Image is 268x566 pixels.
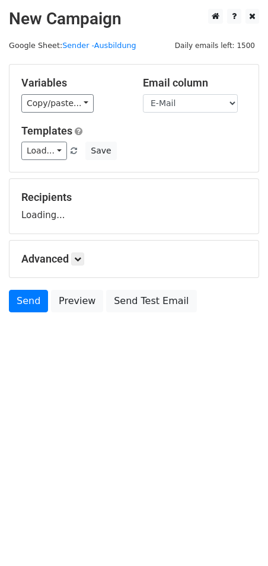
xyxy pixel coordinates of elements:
h2: New Campaign [9,9,259,29]
a: Preview [51,290,103,312]
h5: Advanced [21,252,247,266]
a: Daily emails left: 1500 [171,41,259,50]
button: Save [85,142,116,160]
a: Sender -Ausbildung [62,41,136,50]
a: Copy/paste... [21,94,94,113]
h5: Variables [21,76,125,89]
h5: Email column [143,76,247,89]
a: Templates [21,124,72,137]
small: Google Sheet: [9,41,136,50]
a: Send [9,290,48,312]
span: Daily emails left: 1500 [171,39,259,52]
a: Load... [21,142,67,160]
h5: Recipients [21,191,247,204]
a: Send Test Email [106,290,196,312]
div: Loading... [21,191,247,222]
